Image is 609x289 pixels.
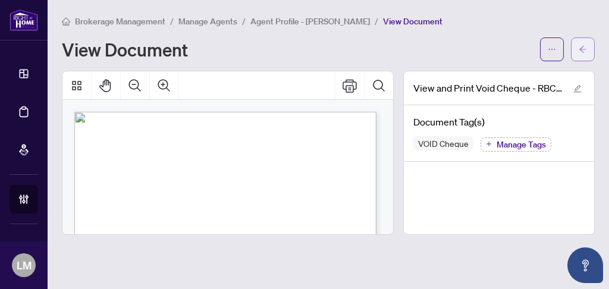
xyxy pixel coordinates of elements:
[413,115,585,129] h4: Document Tag(s)
[497,140,546,149] span: Manage Tags
[573,84,582,93] span: edit
[383,16,442,27] span: View Document
[413,139,473,147] span: VOID Cheque
[250,16,370,27] span: Agent Profile - [PERSON_NAME]
[170,14,174,28] li: /
[62,17,70,26] span: home
[178,16,237,27] span: Manage Agents
[567,247,603,283] button: Open asap
[62,40,188,59] h1: View Document
[75,16,165,27] span: Brokerage Management
[413,81,562,95] span: View and Print Void Cheque - RBC Online Banking-3.pdf
[10,9,38,31] img: logo
[548,45,556,54] span: ellipsis
[375,14,378,28] li: /
[486,141,492,147] span: plus
[481,137,551,152] button: Manage Tags
[17,257,32,274] span: LM
[579,45,587,54] span: arrow-left
[242,14,246,28] li: /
